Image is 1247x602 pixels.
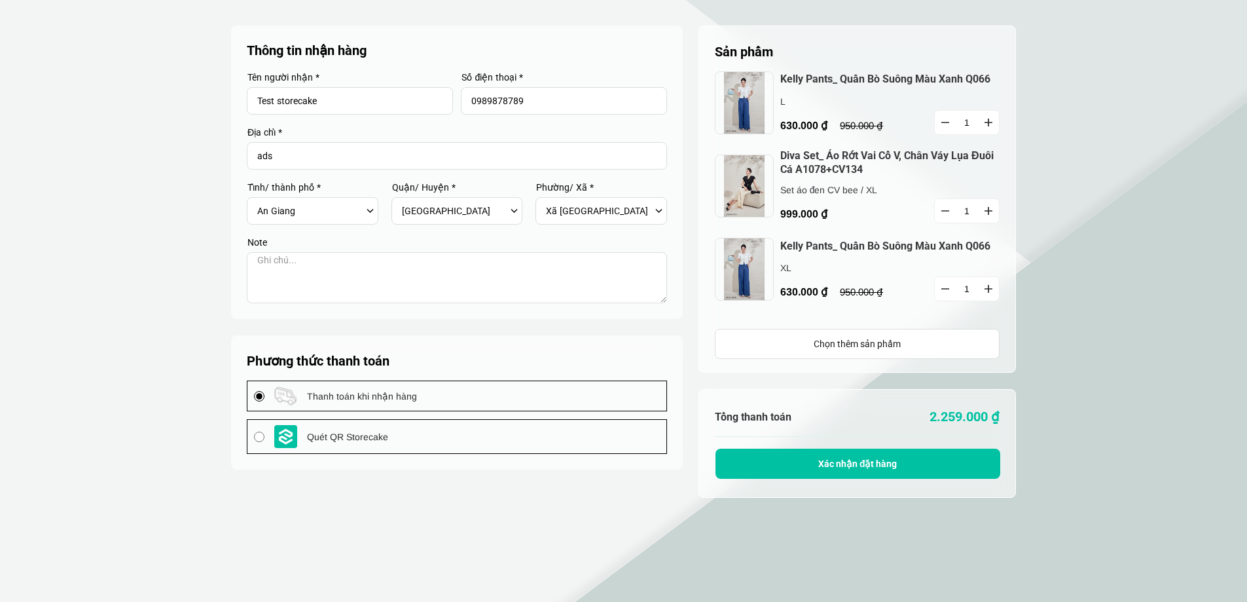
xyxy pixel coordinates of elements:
[247,41,668,60] p: Thông tin nhận hàng
[247,183,378,192] label: Tỉnh/ thành phố *
[840,286,887,298] p: 950.000 ₫
[535,183,667,192] label: Phường/ Xã *
[780,240,1000,254] a: Kelly Pants_ Quần Bò Suông Màu Xanh Q066
[715,42,1000,62] h5: Sản phẩm
[391,183,523,192] label: Quận/ Huyện *
[247,238,667,247] label: Note
[461,87,667,115] input: Input Nhập số điện thoại...
[254,391,264,402] input: payment logo Thanh toán khi nhận hàng
[247,128,667,137] label: Địa chỉ *
[402,200,507,222] select: Select district
[935,199,999,223] input: Quantity input
[461,73,667,82] label: Số điện thoại *
[780,117,911,134] p: 630.000 ₫
[257,200,363,222] select: Select province
[715,449,1000,479] button: Xác nhận đặt hàng
[247,142,667,170] input: Input address with auto completion
[715,155,774,217] img: jpeg.jpeg
[254,432,264,442] input: payment logo Quét QR Storecake
[546,200,651,222] select: Select commune
[780,261,911,275] p: XL
[780,284,911,300] p: 630.000 ₫
[818,459,897,469] span: Xác nhận đặt hàng
[247,351,667,371] h5: Phương thức thanh toán
[715,71,774,134] img: jpeg.jpeg
[780,94,911,109] p: L
[780,183,911,197] p: Set áo đen CV bee / XL
[715,411,858,423] h6: Tổng thanh toán
[274,386,297,405] img: payment logo
[840,120,887,132] p: 950.000 ₫
[935,111,999,134] input: Quantity input
[935,277,999,301] input: Quantity input
[247,73,453,82] label: Tên người nhận *
[307,430,388,444] span: Quét QR Storecake
[780,149,1000,177] a: Diva Set_ Áo Rớt Vai Cổ V, Chân Váy Lụa Đuôi Cá A1078+CV134
[715,329,1000,359] a: Chọn thêm sản phẩm
[307,389,417,404] span: Thanh toán khi nhận hàng
[715,238,774,301] img: jpeg.jpeg
[247,87,453,115] input: Input Nhập tên người nhận...
[274,425,297,448] img: payment logo
[715,337,999,351] div: Chọn thêm sản phẩm
[780,73,1000,86] a: Kelly Pants_ Quần Bò Suông Màu Xanh Q066
[780,206,911,222] p: 999.000 ₫
[858,407,1000,427] p: 2.259.000 ₫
